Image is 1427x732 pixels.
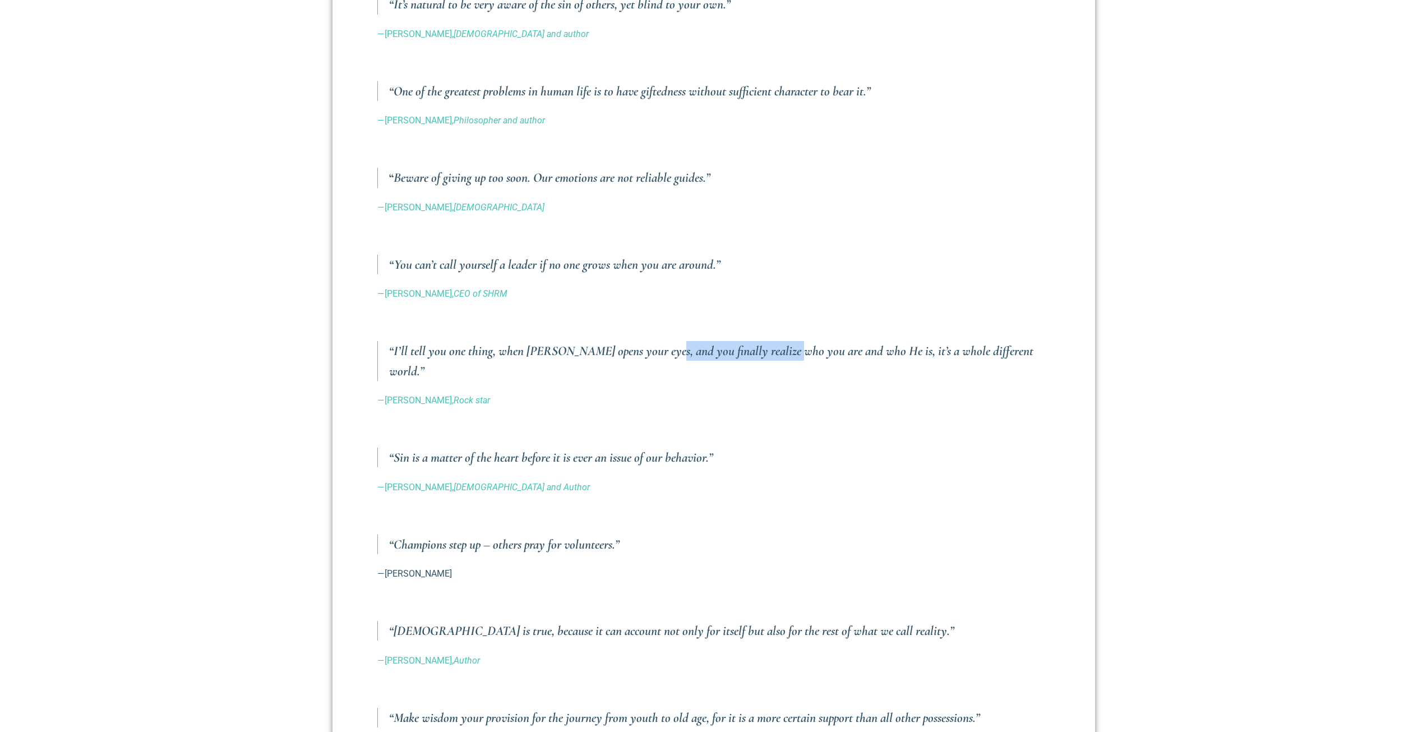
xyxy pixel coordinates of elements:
a: —[PERSON_NAME],Philosopher and author [377,115,545,126]
em: Author [454,655,480,666]
h3: “Sin is a matter of the heart before it is ever an issue of our behavior.” [389,448,1050,467]
h3: Beware of giving up too soon. Our emotions are not reliable guides.” [389,168,1050,187]
a: ­—[PERSON_NAME],[DEMOGRAPHIC_DATA] [377,202,544,213]
h3: “Make wisdom your provision for the journey from youth to old age, for it is a more certain suppo... [389,708,1050,728]
a: —[PERSON_NAME],[DEMOGRAPHIC_DATA] and Author [377,482,590,492]
a: —[PERSON_NAME],CEO of SHRM [377,288,507,299]
em: [DEMOGRAPHIC_DATA] and author [454,29,589,39]
h3: “You can’t call yourself a leader if no one grows when you are around.” [389,255,1050,274]
a: —[PERSON_NAME],[DEMOGRAPHIC_DATA] and author [377,29,589,39]
em: Rock star [454,395,490,406]
a: —[PERSON_NAME],Rock star [377,395,490,406]
h3: “One of the greatest problems in human life is to have giftedness without sufficient character to... [389,81,1050,101]
em: CEO of SHRM [454,288,507,299]
h3: “Champions step up – others pray for volunteers.” [389,535,1050,554]
h3: “I’ll tell you one thing, when [PERSON_NAME] opens your eyes, and you finally realize who you are... [389,341,1050,380]
a: —[PERSON_NAME],Author [377,655,480,666]
p: —[PERSON_NAME] [377,567,1050,581]
em: [DEMOGRAPHIC_DATA] [454,202,544,213]
h3: “[DEMOGRAPHIC_DATA] is true, because it can account not only for itself but also for the rest of ... [389,621,1050,641]
em: Philosopher and author [454,115,545,126]
em: “ [389,169,394,186]
em: [DEMOGRAPHIC_DATA] and Author [454,482,590,492]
